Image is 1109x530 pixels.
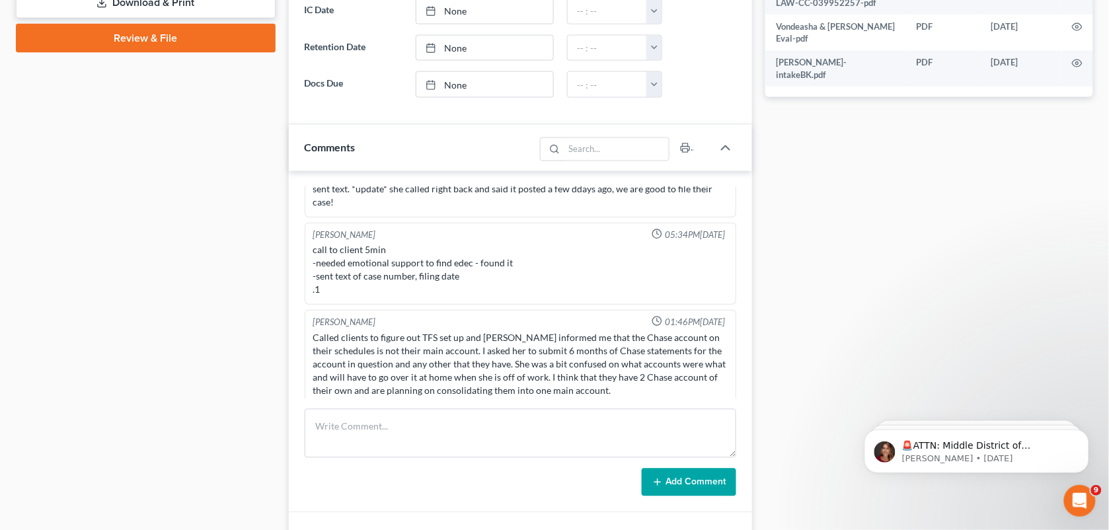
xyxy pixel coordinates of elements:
a: None [416,72,553,97]
iframe: Intercom notifications message [845,402,1109,494]
div: Called clients to figure out TFS set up and [PERSON_NAME] informed me that the Chase account on t... [313,331,728,397]
span: 9 [1091,485,1102,496]
span: 05:34PM[DATE] [665,229,725,241]
span: 01:46PM[DATE] [665,316,725,328]
iframe: Intercom live chat [1064,485,1096,517]
div: call to client to verify if payment to our office has posted to their account on their end yet, N... [313,169,728,209]
td: [DATE] [981,51,1061,87]
a: None [416,36,553,61]
div: call to client 5min -needed emotional support to find edec - found it -sent text of case number, ... [313,243,728,296]
div: [PERSON_NAME] [313,229,376,241]
td: PDF [906,15,981,51]
td: Vondeasha & [PERSON_NAME] Eval-pdf [765,15,906,51]
button: Add Comment [642,469,736,496]
span: Comments [305,141,356,154]
input: -- : -- [568,36,647,61]
div: [PERSON_NAME] [313,316,376,328]
td: PDF [906,51,981,87]
td: [PERSON_NAME]-intakeBK.pdf [765,51,906,87]
a: Review & File [16,24,276,53]
label: Retention Date [298,35,409,61]
input: Search... [564,138,669,161]
input: -- : -- [568,72,647,97]
label: Docs Due [298,71,409,98]
td: [DATE] [981,15,1061,51]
